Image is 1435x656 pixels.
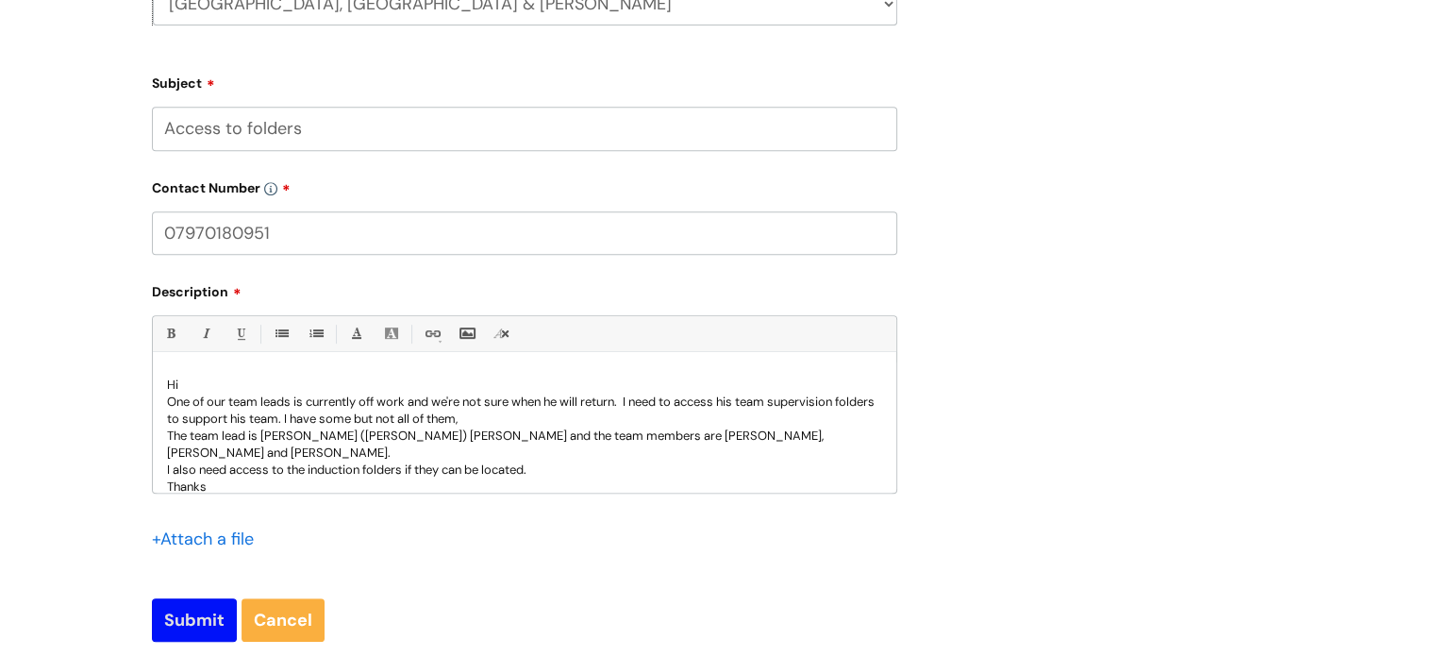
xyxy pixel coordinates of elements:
input: Submit [152,598,237,642]
a: 1. Ordered List (Ctrl-Shift-8) [304,322,327,345]
a: Italic (Ctrl-I) [193,322,217,345]
a: Insert Image... [455,322,478,345]
a: • Unordered List (Ctrl-Shift-7) [269,322,292,345]
label: Contact Number [152,174,897,196]
a: Underline(Ctrl-U) [228,322,252,345]
p: The team lead is [PERSON_NAME] ([PERSON_NAME]) [PERSON_NAME] and the team members are [PERSON_NAM... [167,428,882,462]
a: Link [420,322,443,345]
a: Font Color [344,322,368,345]
a: Bold (Ctrl-B) [159,322,182,345]
img: info-icon.svg [264,182,277,195]
div: Attach a file [152,524,265,554]
p: One of our team leads is currently off work and we're not sure when he will return. I need to acc... [167,394,882,428]
label: Description [152,278,897,300]
p: I also need access to the induction folders if they can be located. [167,462,882,479]
span: + [152,528,160,550]
a: Cancel [242,598,325,642]
p: Thanks [167,479,882,496]
p: Hi [167,377,882,394]
a: Remove formatting (Ctrl-\) [490,322,513,345]
a: Back Color [379,322,403,345]
label: Subject [152,69,897,92]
